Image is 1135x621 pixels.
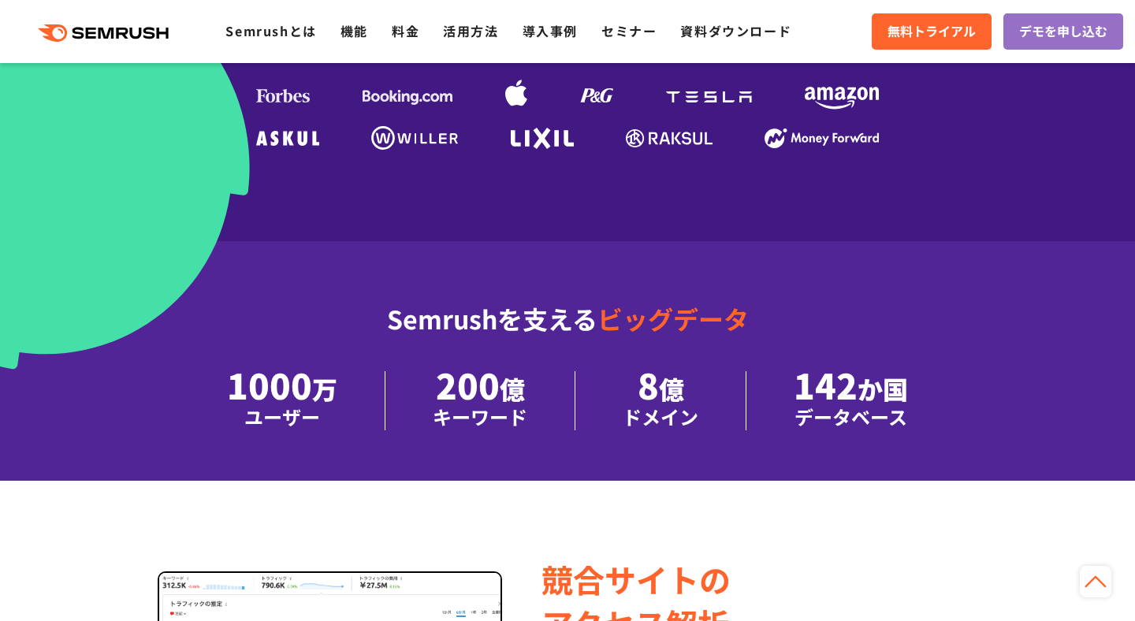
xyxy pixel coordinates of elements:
[794,403,908,430] div: データベース
[858,370,908,407] span: か国
[659,370,684,407] span: 億
[872,13,992,50] a: 無料トライアル
[746,371,955,430] li: 142
[575,371,746,430] li: 8
[443,21,498,40] a: 活用方法
[523,21,578,40] a: 導入事例
[225,21,316,40] a: Semrushとは
[888,21,976,42] span: 無料トライアル
[433,403,527,430] div: キーワード
[340,21,368,40] a: 機能
[500,370,525,407] span: 億
[597,300,749,337] span: ビッグデータ
[1003,13,1123,50] a: デモを申し込む
[1019,21,1107,42] span: デモを申し込む
[392,21,419,40] a: 料金
[385,371,575,430] li: 200
[601,21,657,40] a: セミナー
[114,292,1021,371] div: Semrushを支える
[680,21,791,40] a: 資料ダウンロード
[623,403,698,430] div: ドメイン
